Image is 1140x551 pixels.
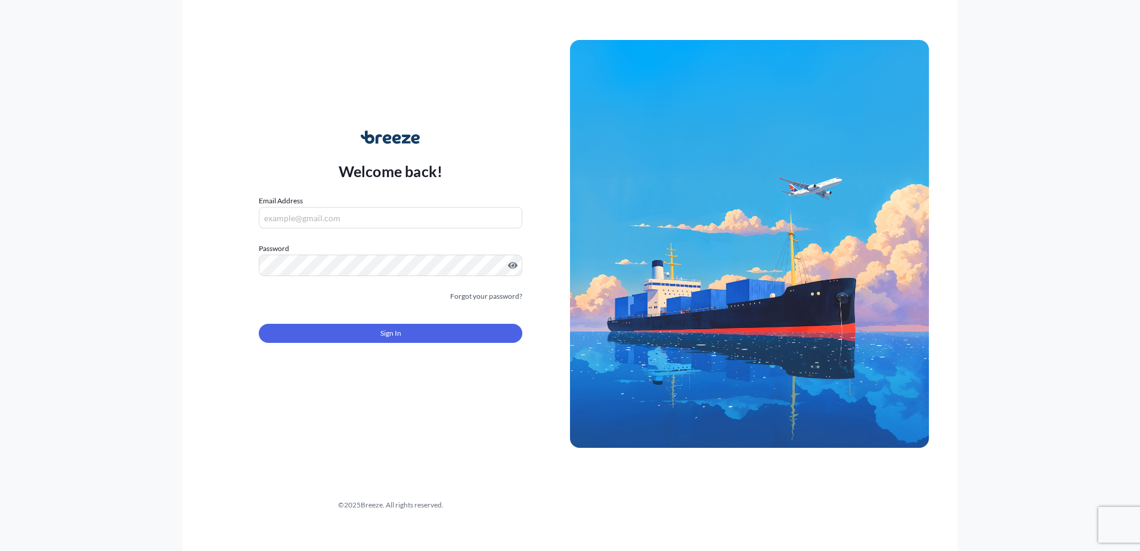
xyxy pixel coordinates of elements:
[339,162,443,181] p: Welcome back!
[259,324,522,343] button: Sign In
[450,290,522,302] a: Forgot your password?
[211,499,570,511] div: © 2025 Breeze. All rights reserved.
[259,207,522,228] input: example@gmail.com
[508,261,518,270] button: Show password
[380,327,401,339] span: Sign In
[259,243,522,255] label: Password
[259,195,303,207] label: Email Address
[570,40,929,448] img: Ship illustration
